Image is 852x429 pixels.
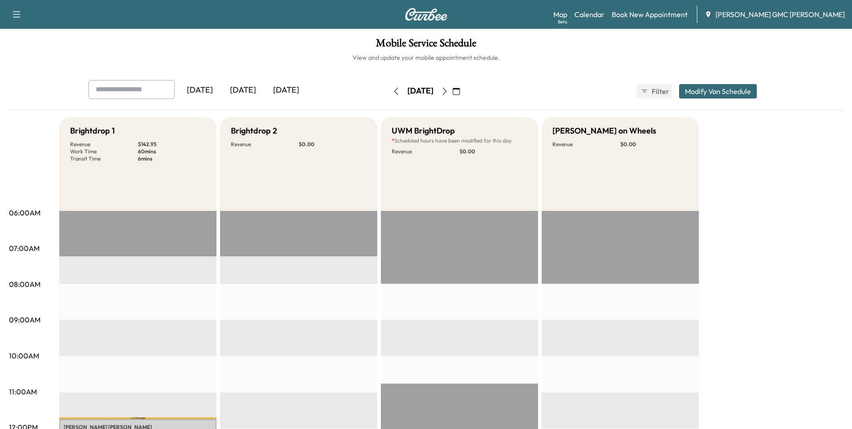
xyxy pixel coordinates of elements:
[612,9,688,20] a: Book New Appointment
[9,207,40,218] p: 06:00AM
[637,84,672,98] button: Filter
[59,417,216,419] p: Travel
[407,85,433,97] div: [DATE]
[552,141,620,148] p: Revenue
[620,141,688,148] p: $ 0.00
[459,148,527,155] p: $ 0.00
[715,9,845,20] span: [PERSON_NAME] GMC [PERSON_NAME]
[9,243,40,254] p: 07:00AM
[70,141,138,148] p: Revenue
[299,141,366,148] p: $ 0.00
[138,148,206,155] p: 60 mins
[138,141,206,148] p: $ 142.95
[70,155,138,162] p: Transit Time
[70,148,138,155] p: Work Time
[138,155,206,162] p: 6 mins
[70,125,115,137] h5: Brightdrop 1
[9,38,843,53] h1: Mobile Service Schedule
[9,350,39,361] p: 10:00AM
[9,386,37,397] p: 11:00AM
[652,86,668,97] span: Filter
[231,141,299,148] p: Revenue
[558,18,567,25] div: Beta
[265,80,308,101] div: [DATE]
[574,9,605,20] a: Calendar
[178,80,221,101] div: [DATE]
[392,137,527,144] p: Scheduled hours have been modified for this day
[9,53,843,62] h6: View and update your mobile appointment schedule.
[392,148,459,155] p: Revenue
[9,279,40,290] p: 08:00AM
[679,84,757,98] button: Modify Van Schedule
[221,80,265,101] div: [DATE]
[231,125,277,137] h5: Brightdrop 2
[552,125,656,137] h5: [PERSON_NAME] on Wheels
[9,314,40,325] p: 09:00AM
[553,9,567,20] a: MapBeta
[392,125,455,137] h5: UWM BrightDrop
[405,8,448,21] img: Curbee Logo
